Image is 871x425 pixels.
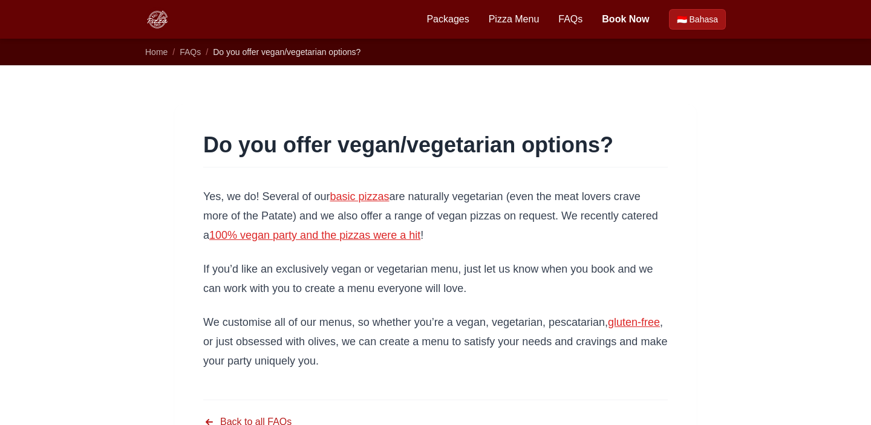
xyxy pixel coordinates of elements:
p: If you’d like an exclusively vegan or vegetarian menu, just let us know when you book and we can ... [203,259,668,298]
a: FAQs [180,47,201,57]
a: gluten-free [608,316,660,328]
li: / [206,46,208,58]
a: basic pizzas [330,190,389,203]
a: 100% vegan party and the pizzas were a hit [209,229,420,241]
span: Do you offer vegan/vegetarian options? [213,47,360,57]
a: Packages [426,12,469,27]
a: Beralih ke Bahasa Indonesia [669,9,726,30]
a: Book Now [602,12,649,27]
a: Home [145,47,168,57]
p: Yes, we do! Several of our are naturally vegetarian (even the meat lovers crave more of the Patat... [203,187,668,245]
h1: Do you offer vegan/vegetarian options? [203,133,668,157]
a: Pizza Menu [489,12,540,27]
li: / [172,46,175,58]
img: Bali Pizza Party Logo [145,7,169,31]
span: Bahasa [690,13,718,25]
a: FAQs [558,12,582,27]
p: We customise all of our menus, so whether you’re a vegan, vegetarian, pescatarian, , or just obse... [203,313,668,371]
